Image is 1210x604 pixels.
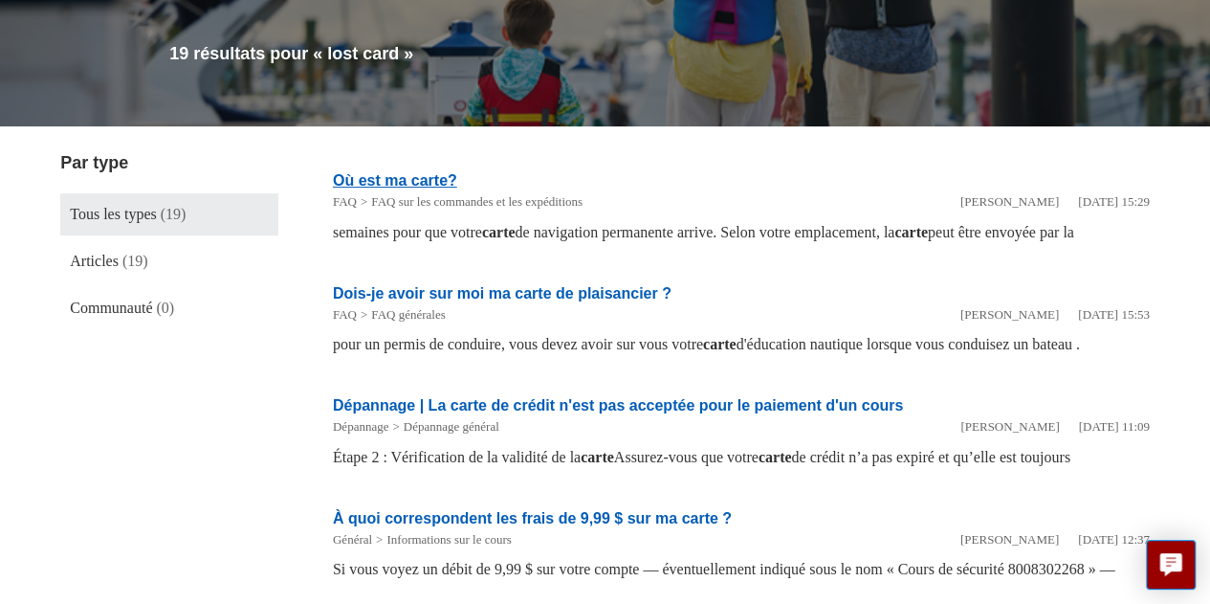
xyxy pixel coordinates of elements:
[1146,540,1196,590] button: Live chat
[960,417,1059,436] li: [PERSON_NAME]
[333,397,903,414] a: Dépannage | La carte de crédit n'est pas acceptée pour le paiement d'un cours
[70,253,119,269] span: Articles
[357,305,446,324] li: FAQ générales
[333,333,1150,356] div: pour un permis de conduire, vous devez avoir sur vous votre d'éducation nautique lorsque vous con...
[333,192,357,212] li: FAQ
[333,446,1150,469] div: Étape 2 : Vérification de la validité de la Assurez-vous que votre de crédit n’a pas expiré et qu...
[1078,194,1150,209] time: 07/05/2025 15:29
[333,194,357,209] a: FAQ
[333,221,1150,244] div: semaines pour que votre de navigation permanente arrive. Selon votre emplacement, la peut être en...
[759,449,792,465] em: carte
[404,419,499,434] a: Dépannage général
[156,300,174,316] span: (0)
[703,336,737,352] em: carte
[333,530,372,549] li: Général
[333,285,671,302] a: Dois-je avoir sur moi ma carte de plaisancier ?
[960,305,1059,324] li: [PERSON_NAME]
[60,193,278,235] a: Tous les types (19)
[960,530,1059,549] li: [PERSON_NAME]
[333,305,357,324] li: FAQ
[60,287,278,329] a: Communauté (0)
[482,224,516,240] em: carte
[333,417,388,436] li: Dépannage
[388,417,498,436] li: Dépannage général
[960,192,1059,212] li: [PERSON_NAME]
[70,206,156,222] span: Tous les types
[333,510,732,526] a: À quoi correspondent les frais de 9,99 $ sur ma carte ?
[1078,307,1150,322] time: 07/05/2025 15:53
[60,240,278,282] a: Articles (19)
[70,300,152,316] span: Communauté
[372,530,512,549] li: Informations sur le cours
[357,192,583,212] li: FAQ sur les commandes et les expéditions
[386,532,511,547] a: Informations sur le cours
[333,172,457,189] a: Où est ma carte?
[1078,532,1150,547] time: 07/05/2025 12:37
[581,449,614,465] em: carte
[333,558,1150,581] div: Si vous voyez un débit de 9,99 $ sur votre compte — éventuellement indiqué sous le nom « Cours de...
[161,206,187,222] span: (19)
[371,194,583,209] a: FAQ sur les commandes et les expéditions
[60,150,278,176] h3: Par type
[371,307,445,322] a: FAQ générales
[169,41,1150,67] h1: 19 résultats pour « lost card »
[122,253,148,269] span: (19)
[333,307,357,322] a: FAQ
[333,532,372,547] a: Général
[333,419,388,434] a: Dépannage
[894,224,928,240] em: carte
[1078,419,1149,434] time: 08/05/2025 11:09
